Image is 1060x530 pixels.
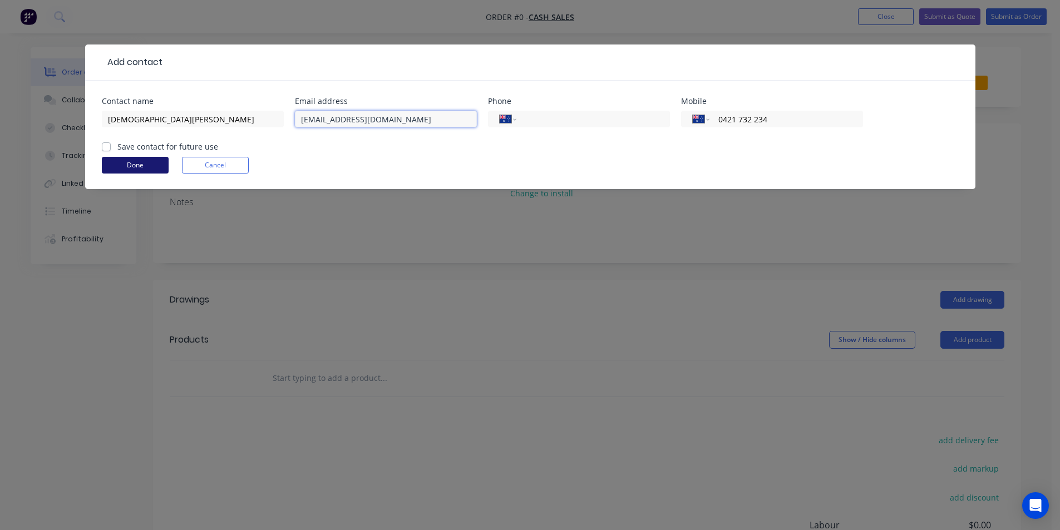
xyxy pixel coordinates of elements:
div: Open Intercom Messenger [1022,492,1049,519]
div: Mobile [681,97,863,105]
div: Phone [488,97,670,105]
div: Add contact [102,56,162,69]
button: Cancel [182,157,249,174]
div: Email address [295,97,477,105]
div: Contact name [102,97,284,105]
label: Save contact for future use [117,141,218,152]
button: Done [102,157,169,174]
